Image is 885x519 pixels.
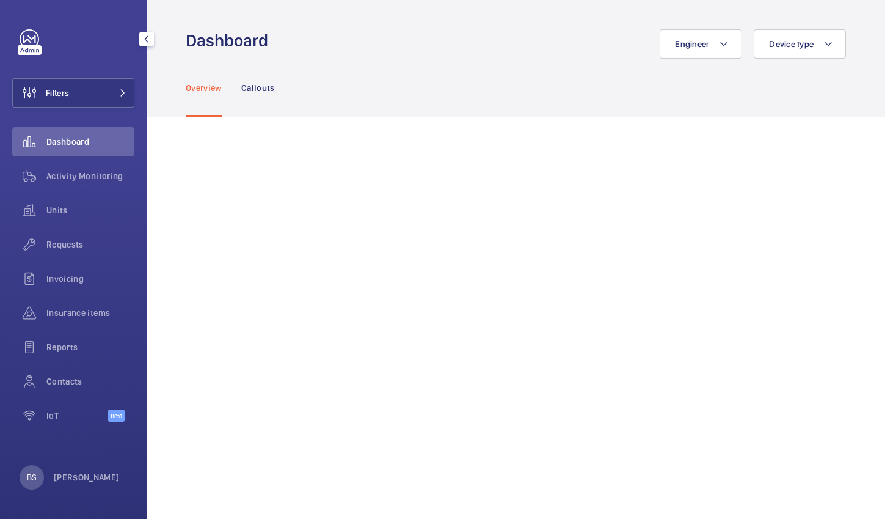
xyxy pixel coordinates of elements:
[46,273,134,285] span: Invoicing
[46,136,134,148] span: Dashboard
[754,29,846,59] button: Device type
[186,29,275,52] h1: Dashboard
[46,375,134,388] span: Contacts
[46,307,134,319] span: Insurance items
[660,29,741,59] button: Engineer
[46,87,69,99] span: Filters
[108,410,125,422] span: Beta
[46,204,134,216] span: Units
[12,78,134,108] button: Filters
[241,82,275,94] p: Callouts
[27,471,37,484] p: BS
[46,410,108,422] span: IoT
[186,82,222,94] p: Overview
[54,471,120,484] p: [PERSON_NAME]
[46,341,134,353] span: Reports
[46,170,134,182] span: Activity Monitoring
[769,39,814,49] span: Device type
[675,39,709,49] span: Engineer
[46,238,134,251] span: Requests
